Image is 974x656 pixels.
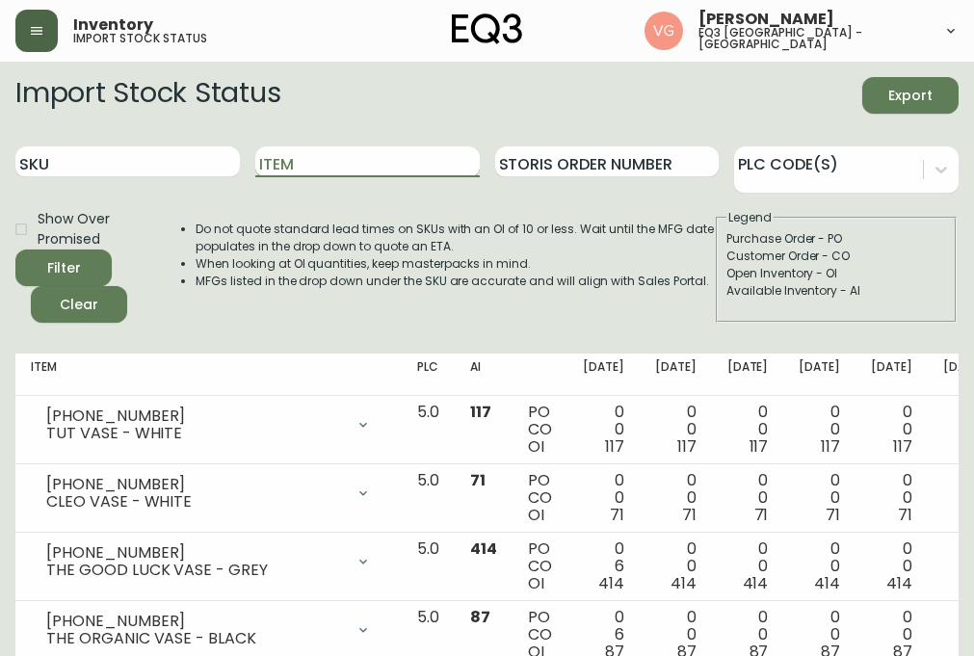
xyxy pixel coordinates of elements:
[583,540,624,592] div: 0 6
[73,33,207,44] h5: import stock status
[528,435,544,458] span: OI
[821,435,840,458] span: 117
[402,464,455,533] td: 5.0
[528,404,552,456] div: PO CO
[799,540,840,592] div: 0 0
[46,630,344,647] div: THE ORGANIC VASE - BLACK
[452,13,523,44] img: logo
[645,12,683,50] img: 876f05e53c5b52231d7ee1770617069b
[605,435,624,458] span: 117
[470,401,491,423] span: 117
[726,248,946,265] div: Customer Order - CO
[610,504,624,526] span: 71
[567,354,640,396] th: [DATE]
[727,472,769,524] div: 0 0
[31,472,386,514] div: [PHONE_NUMBER]CLEO VASE - WHITE
[871,472,912,524] div: 0 0
[814,572,840,594] span: 414
[726,265,946,282] div: Open Inventory - OI
[31,540,386,583] div: [PHONE_NUMBER]THE GOOD LUCK VASE - GREY
[826,504,840,526] span: 71
[470,469,486,491] span: 71
[726,230,946,248] div: Purchase Order - PO
[640,354,712,396] th: [DATE]
[31,286,127,323] button: Clear
[671,572,697,594] span: 414
[15,249,112,286] button: Filter
[528,504,544,526] span: OI
[712,354,784,396] th: [DATE]
[598,572,624,594] span: 414
[754,504,769,526] span: 71
[655,540,697,592] div: 0 0
[15,77,280,114] h2: Import Stock Status
[655,404,697,456] div: 0 0
[46,613,344,630] div: [PHONE_NUMBER]
[893,435,912,458] span: 117
[799,404,840,456] div: 0 0
[73,17,153,33] span: Inventory
[31,609,386,651] div: [PHONE_NUMBER]THE ORGANIC VASE - BLACK
[583,404,624,456] div: 0 0
[47,256,81,280] div: Filter
[862,77,959,114] button: Export
[886,572,912,594] span: 414
[528,572,544,594] span: OI
[583,472,624,524] div: 0 0
[470,538,497,560] span: 414
[46,476,344,493] div: [PHONE_NUMBER]
[402,396,455,464] td: 5.0
[46,544,344,562] div: [PHONE_NUMBER]
[799,472,840,524] div: 0 0
[402,533,455,601] td: 5.0
[15,354,402,396] th: Item
[46,425,344,442] div: TUT VASE - WHITE
[878,84,943,108] span: Export
[682,504,697,526] span: 71
[196,273,714,290] li: MFGs listed in the drop down under the SKU are accurate and will align with Sales Portal.
[727,540,769,592] div: 0 0
[743,572,769,594] span: 414
[46,562,344,579] div: THE GOOD LUCK VASE - GREY
[871,404,912,456] div: 0 0
[750,435,769,458] span: 117
[196,255,714,273] li: When looking at OI quantities, keep masterpacks in mind.
[402,354,455,396] th: PLC
[655,472,697,524] div: 0 0
[677,435,697,458] span: 117
[31,404,386,446] div: [PHONE_NUMBER]TUT VASE - WHITE
[196,221,714,255] li: Do not quote standard lead times on SKUs with an OI of 10 or less. Wait until the MFG date popula...
[470,606,490,628] span: 87
[726,209,774,226] legend: Legend
[726,282,946,300] div: Available Inventory - AI
[46,493,344,511] div: CLEO VASE - WHITE
[783,354,856,396] th: [DATE]
[871,540,912,592] div: 0 0
[455,354,513,396] th: AI
[46,407,344,425] div: [PHONE_NUMBER]
[727,404,769,456] div: 0 0
[698,12,834,27] span: [PERSON_NAME]
[46,293,112,317] span: Clear
[898,504,912,526] span: 71
[856,354,928,396] th: [DATE]
[528,472,552,524] div: PO CO
[698,27,928,50] h5: eq3 [GEOGRAPHIC_DATA] - [GEOGRAPHIC_DATA]
[38,209,142,249] span: Show Over Promised
[528,540,552,592] div: PO CO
